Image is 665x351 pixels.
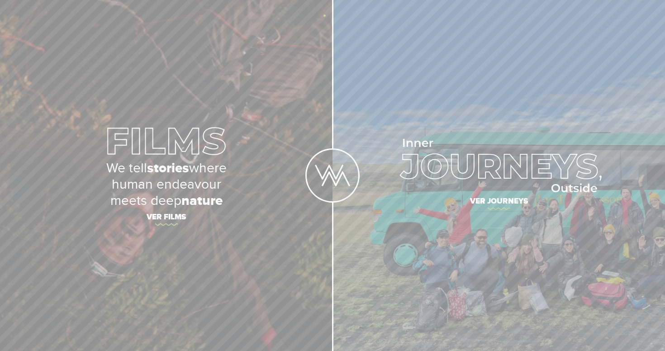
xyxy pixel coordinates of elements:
[8,209,325,228] span: Ver films
[341,193,657,212] span: Ver journeys
[147,160,189,176] strong: stories
[8,160,325,209] p: We tell where human endeavour meets deep
[305,148,360,203] img: Logo
[181,193,223,209] strong: nature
